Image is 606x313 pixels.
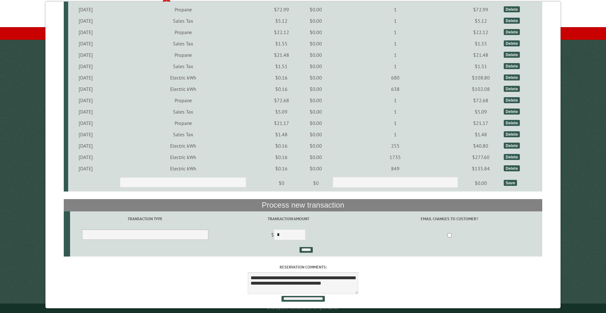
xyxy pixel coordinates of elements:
[331,49,459,61] td: 1
[504,40,520,46] div: Delete
[263,61,300,72] td: $1.51
[263,38,300,49] td: $1.55
[263,163,300,174] td: $0.16
[104,140,263,151] td: Electric kWh
[331,61,459,72] td: 1
[358,216,541,222] label: Email changes to customer?
[504,86,520,92] div: Delete
[68,72,104,83] td: [DATE]
[300,174,331,192] td: $0
[331,140,459,151] td: 255
[300,163,331,174] td: $0.00
[104,151,263,163] td: Electric kWh
[331,163,459,174] td: 849
[459,38,503,49] td: $1.55
[68,106,104,117] td: [DATE]
[68,163,104,174] td: [DATE]
[459,106,503,117] td: $5.09
[263,117,300,129] td: $21.17
[68,27,104,38] td: [DATE]
[104,95,263,106] td: Propane
[331,83,459,95] td: 638
[504,52,520,58] div: Delete
[504,154,520,160] div: Delete
[104,15,263,27] td: Sales Tax
[104,61,263,72] td: Sales Tax
[331,106,459,117] td: 1
[267,306,339,310] small: © Campground Commander LLC. All rights reserved.
[331,38,459,49] td: 1
[68,38,104,49] td: [DATE]
[300,129,331,140] td: $0.00
[263,15,300,27] td: $5.12
[504,97,520,103] div: Delete
[68,4,104,15] td: [DATE]
[459,95,503,106] td: $72.68
[104,72,263,83] td: Electric kWh
[263,83,300,95] td: $0.16
[331,27,459,38] td: 1
[504,143,520,149] div: Delete
[68,140,104,151] td: [DATE]
[459,117,503,129] td: $21.17
[504,131,520,137] div: Delete
[104,106,263,117] td: Sales Tax
[459,61,503,72] td: $1.51
[459,129,503,140] td: $1.48
[459,163,503,174] td: $135.84
[263,27,300,38] td: $22.12
[263,106,300,117] td: $5.09
[104,49,263,61] td: Propane
[504,165,520,171] div: Delete
[300,117,331,129] td: $0.00
[459,4,503,15] td: $72.99
[300,151,331,163] td: $0.00
[263,140,300,151] td: $0.16
[331,95,459,106] td: 1
[459,140,503,151] td: $40.80
[68,49,104,61] td: [DATE]
[68,151,104,163] td: [DATE]
[459,49,503,61] td: $21.48
[504,180,517,186] div: Save
[104,4,263,15] td: Propane
[331,72,459,83] td: 680
[300,49,331,61] td: $0.00
[263,49,300,61] td: $21.48
[504,109,520,115] div: Delete
[104,38,263,49] td: Sales Tax
[331,151,459,163] td: 1735
[459,15,503,27] td: $5.12
[263,4,300,15] td: $72.99
[331,4,459,15] td: 1
[300,106,331,117] td: $0.00
[459,151,503,163] td: $277.60
[300,95,331,106] td: $0.00
[104,129,263,140] td: Sales Tax
[104,83,263,95] td: Electric kWh
[504,74,520,80] div: Delete
[104,117,263,129] td: Propane
[300,15,331,27] td: $0.00
[300,4,331,15] td: $0.00
[459,174,503,192] td: $0.00
[263,151,300,163] td: $0.16
[331,129,459,140] td: 1
[64,199,543,211] th: Process new transaction
[68,15,104,27] td: [DATE]
[263,95,300,106] td: $72.68
[300,27,331,38] td: $0.00
[68,83,104,95] td: [DATE]
[504,63,520,69] div: Delete
[220,227,357,244] td: $
[459,27,503,38] td: $22.12
[504,120,520,126] div: Delete
[300,72,331,83] td: $0.00
[104,163,263,174] td: Electric kWh
[263,72,300,83] td: $0.16
[504,29,520,35] div: Delete
[68,117,104,129] td: [DATE]
[263,174,300,192] td: $0
[459,83,503,95] td: $102.08
[68,95,104,106] td: [DATE]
